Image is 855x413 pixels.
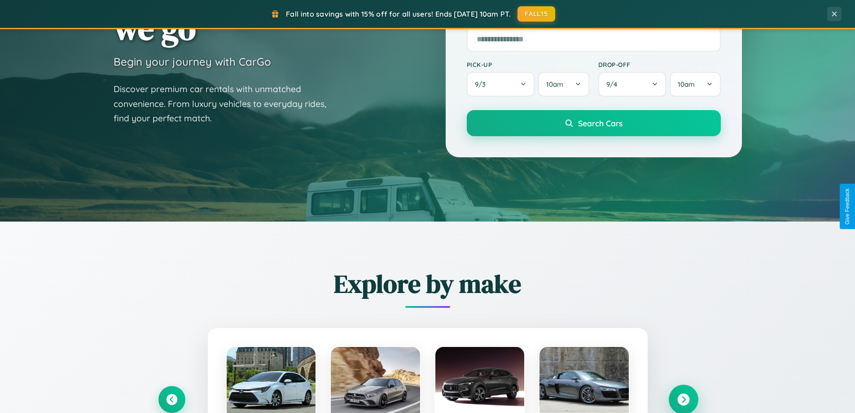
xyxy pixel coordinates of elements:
[114,55,271,68] h3: Begin your journey with CarGo
[467,61,589,68] label: Pick-up
[670,72,720,97] button: 10am
[475,80,490,89] span: 9 / 3
[538,72,589,97] button: 10am
[158,266,697,301] h2: Explore by make
[598,61,721,68] label: Drop-off
[844,188,851,225] div: Give Feedback
[114,82,338,126] p: Discover premium car rentals with unmatched convenience. From luxury vehicles to everyday rides, ...
[546,80,563,89] span: 10am
[286,9,511,18] span: Fall into savings with 15% off for all users! Ends [DATE] 10am PT.
[578,118,623,128] span: Search Cars
[606,80,622,89] span: 9 / 4
[517,6,555,22] button: FALL15
[598,72,666,97] button: 9/4
[678,80,695,89] span: 10am
[467,110,721,136] button: Search Cars
[467,72,535,97] button: 9/3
